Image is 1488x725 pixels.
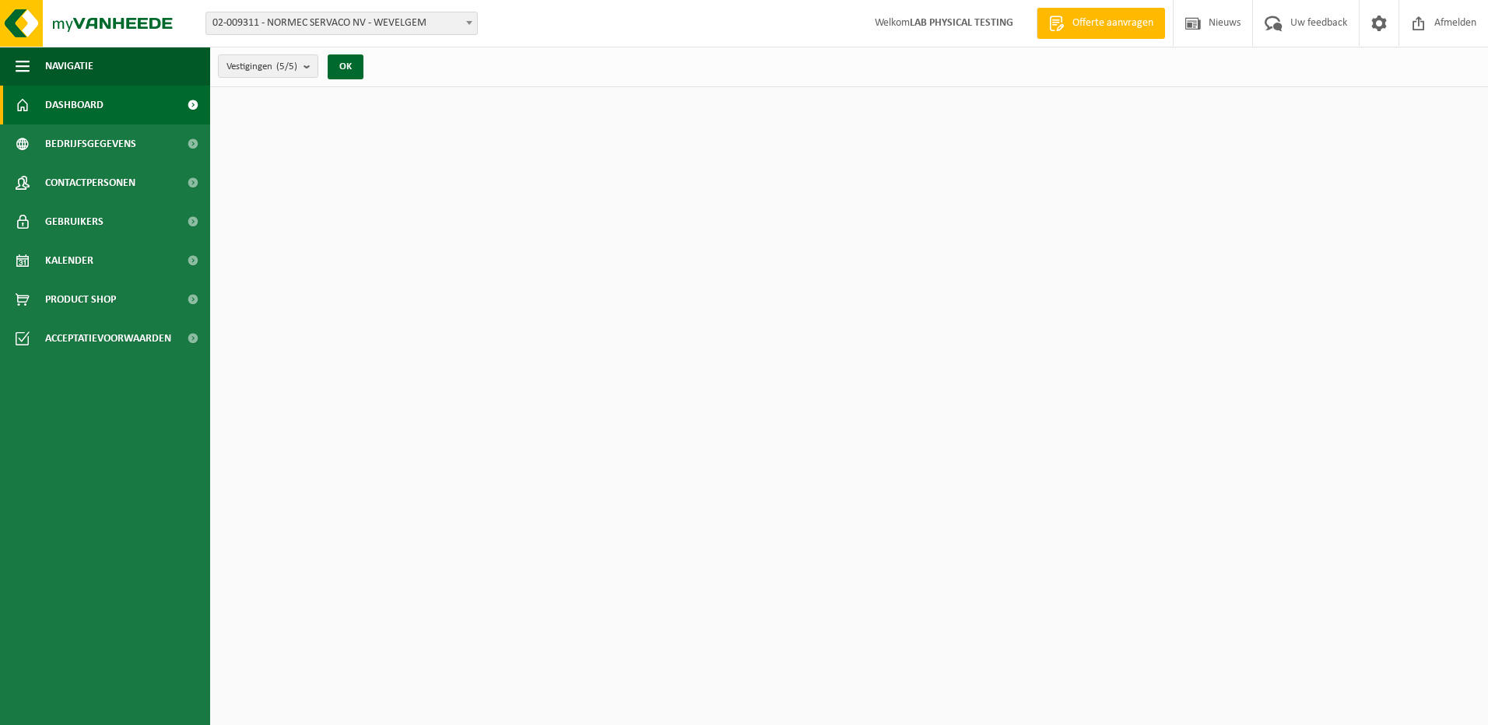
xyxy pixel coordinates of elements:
span: 02-009311 - NORMEC SERVACO NV - WEVELGEM [205,12,478,35]
span: Acceptatievoorwaarden [45,319,171,358]
strong: LAB PHYSICAL TESTING [910,17,1013,29]
button: Vestigingen(5/5) [218,54,318,78]
a: Offerte aanvragen [1037,8,1165,39]
button: OK [328,54,363,79]
span: Kalender [45,241,93,280]
count: (5/5) [276,61,297,72]
span: Bedrijfsgegevens [45,124,136,163]
span: Gebruikers [45,202,104,241]
span: Vestigingen [226,55,297,79]
span: Navigatie [45,47,93,86]
span: Dashboard [45,86,104,124]
span: Contactpersonen [45,163,135,202]
span: 02-009311 - NORMEC SERVACO NV - WEVELGEM [206,12,477,34]
span: Product Shop [45,280,116,319]
span: Offerte aanvragen [1069,16,1157,31]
